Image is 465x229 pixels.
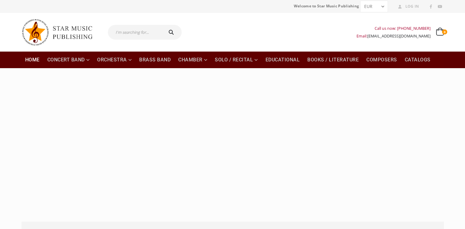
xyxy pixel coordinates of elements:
div: Email: [357,32,431,40]
img: Star Music Publishing [22,16,98,49]
input: I'm searching for... [108,25,162,40]
a: Orchestra [93,52,135,68]
a: Youtube [436,3,444,11]
a: Solo / Recital [211,52,262,68]
span: 0 [442,29,447,34]
a: Composers [363,52,401,68]
div: Call us now: [PHONE_NUMBER] [357,25,431,32]
a: Home [22,52,43,68]
a: Concert Band [44,52,93,68]
a: Books / Literature [304,52,362,68]
span: Welcome to Star Music Publishing [294,2,359,11]
a: [EMAIL_ADDRESS][DOMAIN_NAME] [367,33,431,39]
a: Catalogs [401,52,434,68]
a: Facebook [427,3,435,11]
a: Chamber [175,52,211,68]
a: Brass Band [136,52,174,68]
a: Educational [262,52,304,68]
a: Log In [396,2,419,10]
button: Search [162,25,182,40]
